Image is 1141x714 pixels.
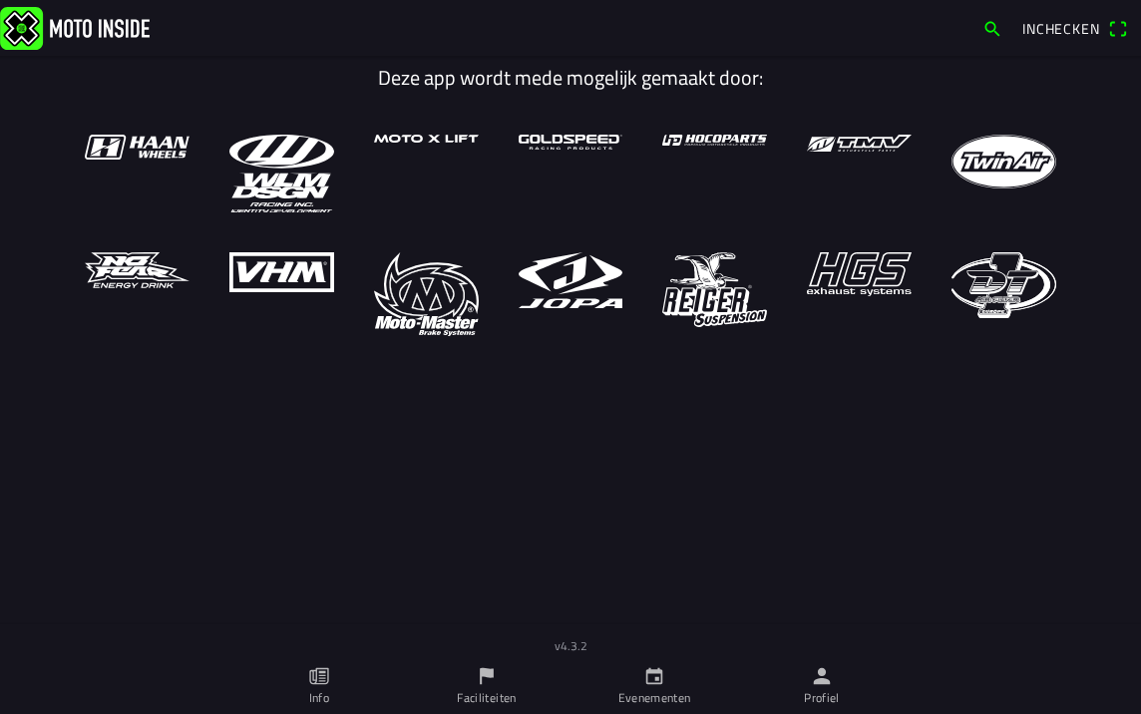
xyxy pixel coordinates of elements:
img: asset-3.svg [374,135,479,143]
img: asset-5.svg [662,135,767,146]
img: asset-1.svg [85,135,190,160]
img: asset-8.svg [85,252,190,288]
img: asset-12.svg [662,252,767,327]
img: asset-7.svg [951,135,1056,188]
a: Incheckenqr scanner [1012,11,1137,45]
ion-label: Profiel [804,689,840,707]
img: asset-10.svg [374,252,479,336]
span: Inchecken [1022,18,1100,39]
img: asset-14.svg [951,252,1056,318]
img: asset-4.svg [519,135,623,150]
img: asset-6.svg [807,135,912,152]
h1: Deze app wordt mede mogelijk gemaakt door: [70,66,1071,90]
img: asset-11.svg [519,252,623,308]
ion-icon: person [811,665,833,687]
ion-icon: calendar [643,665,665,687]
img: asset-2.svg [229,135,334,212]
ion-label: Faciliteiten [457,689,516,707]
ion-label: Evenementen [618,689,691,707]
img: asset-9.svg [229,252,334,292]
a: search [972,11,1012,45]
ion-label: Info [309,689,329,707]
sub: v4.3.2 [555,636,587,655]
ion-icon: flag [476,665,498,687]
img: asset-13.svg [807,252,912,297]
ion-icon: paper [308,665,330,687]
